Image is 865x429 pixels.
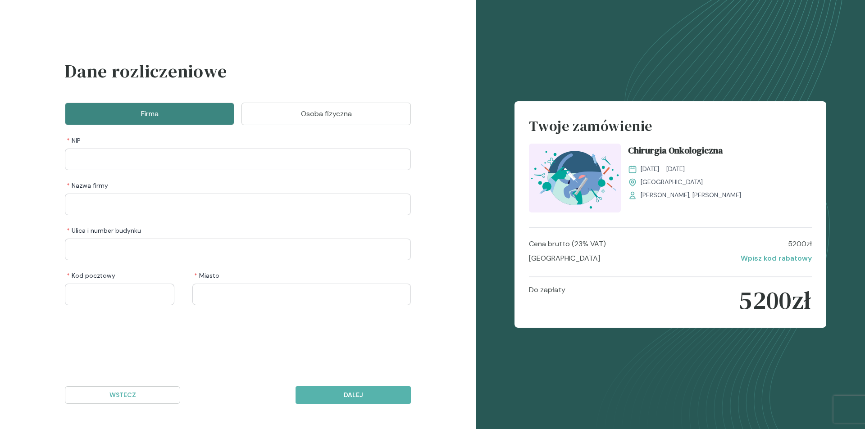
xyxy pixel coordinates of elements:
[67,181,108,190] span: Nazwa firmy
[67,226,141,235] span: Ulica i number budynku
[73,390,173,400] p: Wstecz
[641,164,685,174] span: [DATE] - [DATE]
[253,108,400,119] p: Osoba fizyczna
[628,144,723,161] span: Chirurgia Onkologiczna
[65,149,411,170] input: NIP
[241,103,411,125] button: Osoba fizyczna
[738,284,811,316] p: 5200 zł
[65,284,174,305] input: Kod pocztowy
[641,190,741,200] span: [PERSON_NAME], [PERSON_NAME]
[296,386,411,404] button: Dalej
[192,284,411,305] input: Miasto
[76,108,223,119] p: Firma
[529,144,621,212] img: ZpbL5h5LeNNTxNpI_ChiruOnko_T.svg
[65,58,411,95] h3: Dane rozliczeniowe
[529,284,565,316] p: Do zapłaty
[65,103,234,125] button: Firma
[529,239,606,249] p: Cena brutto (23% VAT)
[194,271,219,280] span: Miasto
[788,239,812,249] p: 5200 zł
[741,253,812,264] p: Wpisz kod rabatowy
[65,239,411,260] input: Ulica i number budynku
[529,253,600,264] p: [GEOGRAPHIC_DATA]
[67,136,81,145] span: NIP
[628,144,811,161] a: Chirurgia Onkologiczna
[67,271,115,280] span: Kod pocztowy
[529,116,811,144] h4: Twoje zamówienie
[65,194,411,215] input: Nazwa firmy
[303,390,403,400] p: Dalej
[65,386,180,404] button: Wstecz
[641,177,703,187] span: [GEOGRAPHIC_DATA]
